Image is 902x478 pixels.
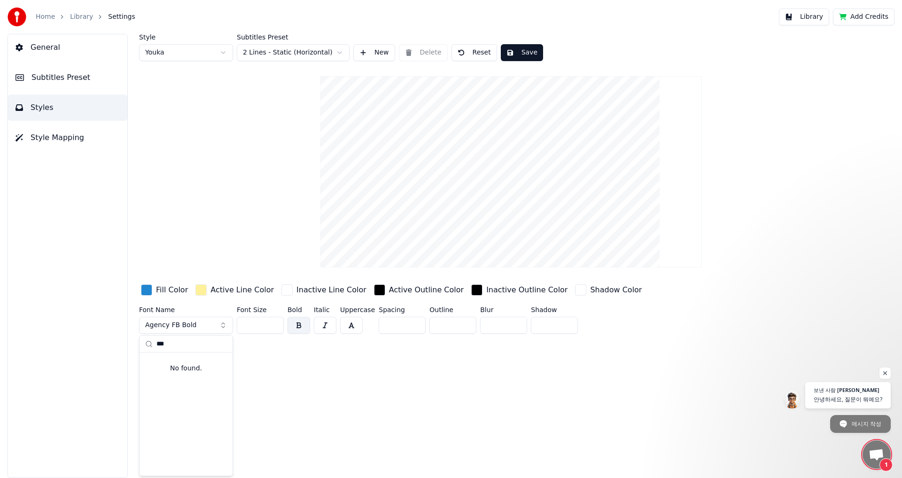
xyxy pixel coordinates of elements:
span: General [31,42,60,53]
label: Shadow [531,306,578,313]
span: 1 [879,458,893,471]
div: Inactive Outline Color [486,284,568,296]
img: youka [8,8,26,26]
span: [PERSON_NAME] [837,387,879,392]
label: Style [139,34,233,40]
label: Spacing [379,306,426,313]
button: Style Mapping [8,125,127,151]
button: Shadow Color [573,282,644,298]
span: Styles [31,102,54,113]
button: Active Line Color [194,282,276,298]
a: 채팅 열기 [863,440,891,469]
button: Add Credits [833,8,894,25]
span: Settings [108,12,135,22]
button: New [353,44,395,61]
button: General [8,34,127,61]
button: Library [779,8,829,25]
span: 보낸 사람 [814,387,836,392]
label: Uppercase [340,306,375,313]
label: Italic [314,306,336,313]
button: Styles [8,94,127,121]
button: Reset [451,44,497,61]
div: Active Line Color [210,284,274,296]
a: Home [36,12,55,22]
nav: breadcrumb [36,12,135,22]
button: Save [501,44,543,61]
button: Inactive Line Color [280,282,368,298]
div: Active Outline Color [389,284,464,296]
div: Fill Color [156,284,188,296]
span: Agency FB Bold [145,321,196,330]
label: Font Size [237,306,284,313]
label: Blur [480,306,527,313]
span: 메시지 작성 [852,415,881,432]
span: Subtitles Preset [31,72,90,83]
label: Bold [288,306,310,313]
span: Style Mapping [31,132,84,143]
span: 안녕하세요, 질문이 뭐예요? [814,395,882,404]
button: Subtitles Preset [8,64,127,91]
button: Fill Color [139,282,190,298]
a: Library [70,12,93,22]
div: Shadow Color [590,284,642,296]
label: Font Name [139,306,233,313]
div: No found. [140,353,233,384]
label: Outline [429,306,476,313]
label: Subtitles Preset [237,34,350,40]
button: Active Outline Color [372,282,466,298]
div: Inactive Line Color [296,284,366,296]
button: Inactive Outline Color [469,282,569,298]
